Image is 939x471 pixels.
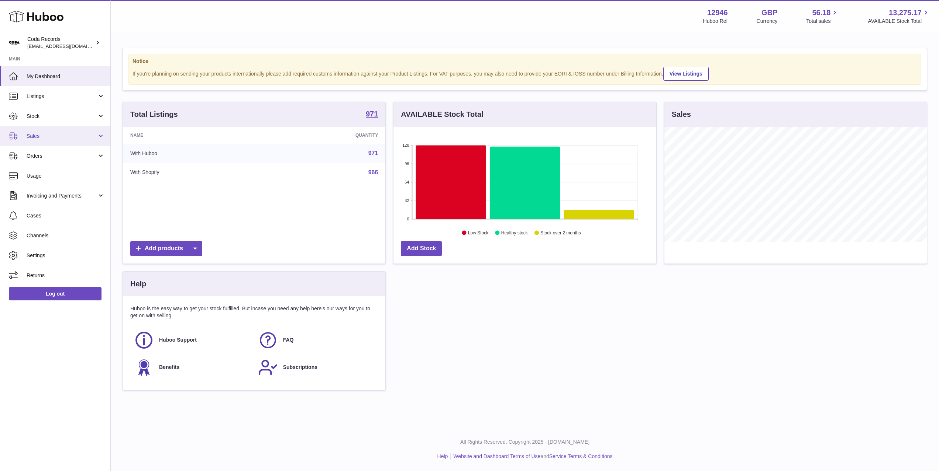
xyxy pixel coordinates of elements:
div: If you're planning on sending your products internationally please add required customs informati... [133,66,917,81]
td: With Huboo [123,144,265,163]
span: Huboo Support [159,336,197,343]
span: Settings [27,252,105,259]
a: Service Terms & Conditions [549,453,613,459]
a: Add products [130,241,202,256]
p: Huboo is the easy way to get your stock fulfilled. But incase you need any help here's our ways f... [130,305,378,319]
a: Add Stock [401,241,442,256]
a: View Listings [663,67,709,81]
text: 32 [405,198,409,203]
th: Name [123,127,265,144]
span: FAQ [283,336,294,343]
span: Usage [27,172,105,179]
span: [EMAIL_ADDRESS][DOMAIN_NAME] [27,43,109,49]
text: 0 [407,217,409,221]
h3: Sales [672,109,691,119]
span: My Dashboard [27,73,105,80]
p: All Rights Reserved. Copyright 2025 - [DOMAIN_NAME] [117,439,933,446]
span: Channels [27,232,105,239]
a: Benefits [134,357,251,377]
span: Stock [27,113,97,120]
a: 56.18 Total sales [806,8,839,25]
span: Subscriptions [283,364,317,371]
a: 966 [368,169,378,175]
th: Quantity [265,127,386,144]
span: AVAILABLE Stock Total [868,18,930,25]
img: haz@pcatmedia.com [9,37,20,48]
strong: 12946 [707,8,728,18]
strong: Notice [133,58,917,65]
span: Listings [27,93,97,100]
text: Healthy stock [501,230,528,235]
span: Invoicing and Payments [27,192,97,199]
div: Huboo Ref [703,18,728,25]
h3: Total Listings [130,109,178,119]
div: Currency [757,18,778,25]
a: Subscriptions [258,357,375,377]
a: Log out [9,287,102,300]
span: Returns [27,272,105,279]
span: Cases [27,212,105,219]
a: 13,275.17 AVAILABLE Stock Total [868,8,930,25]
text: Stock over 2 months [541,230,581,235]
a: Website and Dashboard Terms of Use [453,453,540,459]
span: 56.18 [812,8,830,18]
a: FAQ [258,330,375,350]
span: Sales [27,133,97,140]
span: Benefits [159,364,179,371]
div: Coda Records [27,36,94,50]
li: and [451,453,612,460]
td: With Shopify [123,163,265,182]
span: Total sales [806,18,839,25]
text: Low Stock [468,230,489,235]
h3: AVAILABLE Stock Total [401,109,483,119]
text: 128 [402,143,409,147]
a: Help [437,453,448,459]
strong: GBP [761,8,777,18]
text: 64 [405,180,409,184]
h3: Help [130,279,146,289]
a: 971 [368,150,378,156]
a: Huboo Support [134,330,251,350]
strong: 971 [366,110,378,118]
text: 96 [405,161,409,166]
a: 971 [366,110,378,119]
span: Orders [27,153,97,160]
span: 13,275.17 [889,8,922,18]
